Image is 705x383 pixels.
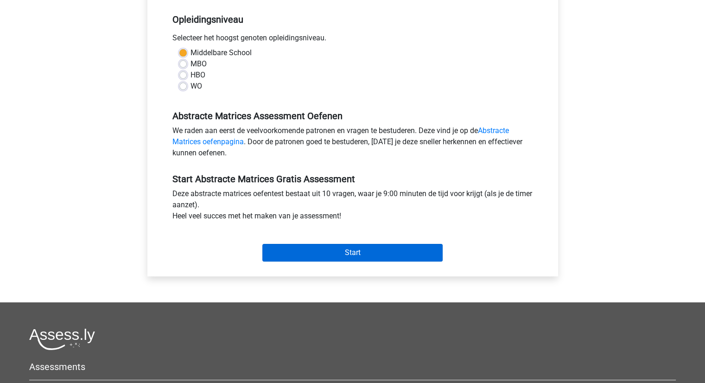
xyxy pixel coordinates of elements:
label: HBO [191,70,205,81]
input: Start [262,244,443,262]
div: Deze abstracte matrices oefentest bestaat uit 10 vragen, waar je 9:00 minuten de tijd voor krijgt... [165,188,540,225]
h5: Start Abstracte Matrices Gratis Assessment [172,173,533,185]
h5: Assessments [29,361,676,372]
h5: Abstracte Matrices Assessment Oefenen [172,110,533,121]
div: We raden aan eerst de veelvoorkomende patronen en vragen te bestuderen. Deze vind je op de . Door... [165,125,540,162]
label: WO [191,81,202,92]
label: Middelbare School [191,47,252,58]
label: MBO [191,58,207,70]
div: Selecteer het hoogst genoten opleidingsniveau. [165,32,540,47]
img: Assessly logo [29,328,95,350]
h5: Opleidingsniveau [172,10,533,29]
